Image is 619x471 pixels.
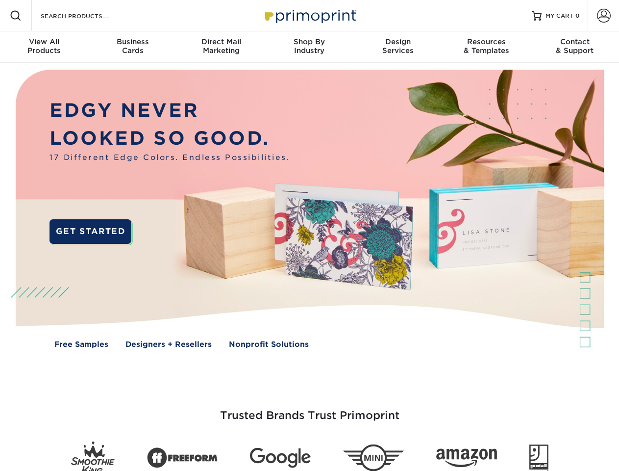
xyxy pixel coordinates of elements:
div: Cards [88,37,176,55]
div: Services [354,37,442,55]
span: 17 Different Edge Colors. Endless Possibilities. [50,152,290,163]
p: LOOKED SO GOOD. [50,125,290,153]
span: Design [354,37,442,46]
span: Shop By [265,37,353,46]
input: SEARCH PRODUCTS..... [40,10,135,22]
a: Nonprofit Solutions [229,339,309,350]
a: GET STARTED [50,219,131,244]
a: Direct MailMarketing [177,31,265,63]
div: Marketing [177,37,265,55]
a: DesignServices [354,31,442,63]
span: 0 [575,12,580,19]
img: Amazon [436,449,497,468]
a: Designers + Resellers [125,339,212,350]
div: Industry [265,37,353,55]
span: Business [88,37,176,46]
span: Direct Mail [177,37,265,46]
h3: Trusted Brands Trust Primoprint [23,386,596,434]
a: Free Samples [54,339,108,350]
a: Contact& Support [531,31,619,63]
img: Google [250,448,311,468]
img: Goodwill [529,445,548,471]
p: EDGY NEVER [50,97,290,125]
a: BusinessCards [88,31,176,63]
span: Resources [442,37,530,46]
a: Shop ByIndustry [265,31,353,63]
span: MY CART [545,12,573,20]
a: Resources& Templates [442,31,530,63]
div: & Templates [442,37,530,55]
img: Primoprint [261,5,359,26]
div: & Support [531,37,619,55]
span: Contact [531,37,619,46]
